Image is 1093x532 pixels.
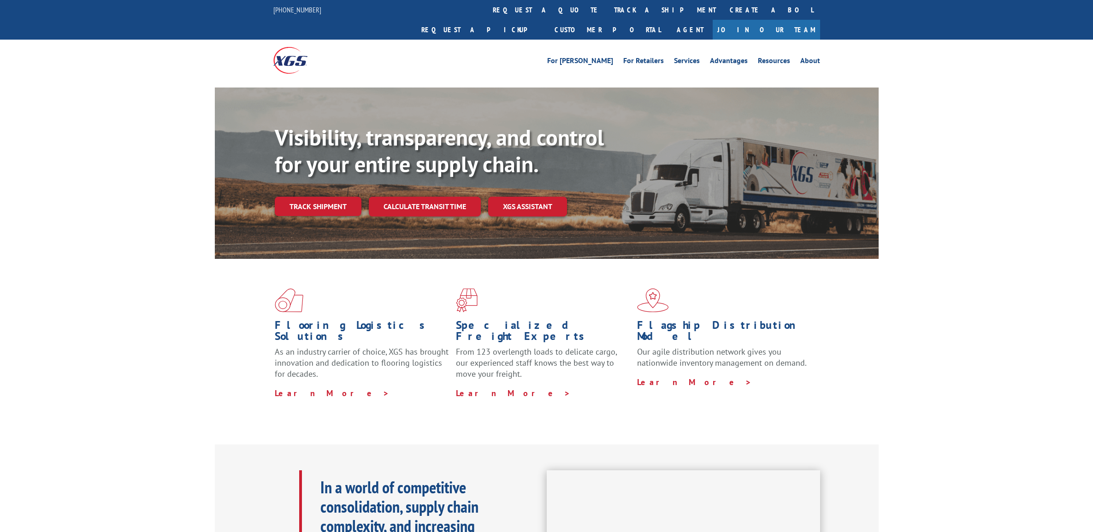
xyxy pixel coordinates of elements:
[456,346,630,387] p: From 123 overlength loads to delicate cargo, our experienced staff knows the best way to move you...
[275,123,604,178] b: Visibility, transparency, and control for your entire supply chain.
[758,57,790,67] a: Resources
[713,20,820,40] a: Join Our Team
[674,57,700,67] a: Services
[800,57,820,67] a: About
[275,288,303,312] img: xgs-icon-total-supply-chain-intelligence-red
[369,197,481,216] a: Calculate transit time
[273,5,321,14] a: [PHONE_NUMBER]
[548,20,668,40] a: Customer Portal
[275,320,449,346] h1: Flooring Logistics Solutions
[456,388,571,398] a: Learn More >
[637,377,752,387] a: Learn More >
[623,57,664,67] a: For Retailers
[275,346,449,379] span: As an industry carrier of choice, XGS has brought innovation and dedication to flooring logistics...
[637,346,807,368] span: Our agile distribution network gives you nationwide inventory management on demand.
[456,320,630,346] h1: Specialized Freight Experts
[637,288,669,312] img: xgs-icon-flagship-distribution-model-red
[275,388,390,398] a: Learn More >
[414,20,548,40] a: Request a pickup
[488,197,567,216] a: XGS ASSISTANT
[668,20,713,40] a: Agent
[710,57,748,67] a: Advantages
[275,197,361,216] a: Track shipment
[456,288,478,312] img: xgs-icon-focused-on-flooring-red
[547,57,613,67] a: For [PERSON_NAME]
[637,320,811,346] h1: Flagship Distribution Model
